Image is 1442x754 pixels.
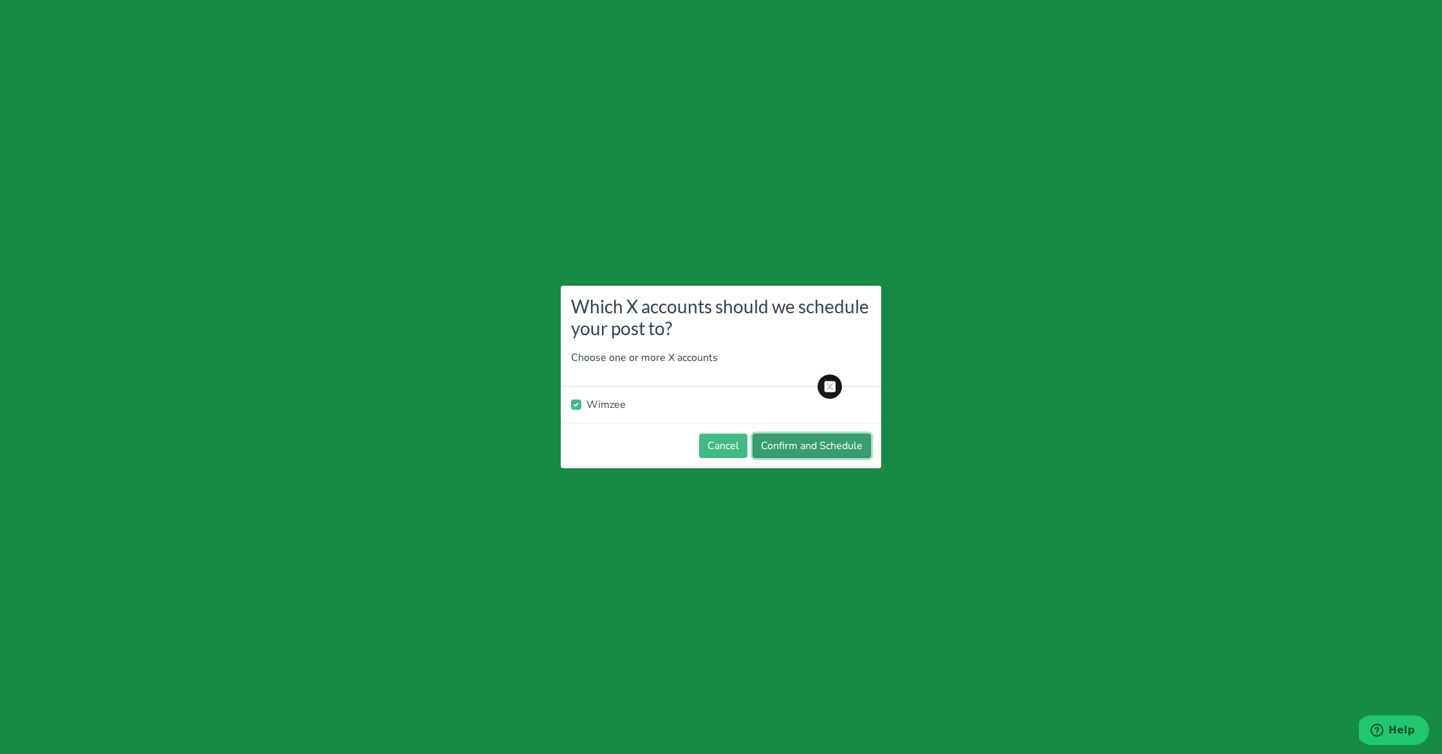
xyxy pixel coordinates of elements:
[571,296,871,339] h3: Which X accounts should we schedule your post to?
[753,434,871,458] button: Confirm and Schedule
[586,397,626,412] label: Wimzee
[699,434,747,458] button: Cancel
[571,350,871,365] p: Choose one or more X accounts
[1359,715,1429,748] iframe: Opens a widget where you can find more information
